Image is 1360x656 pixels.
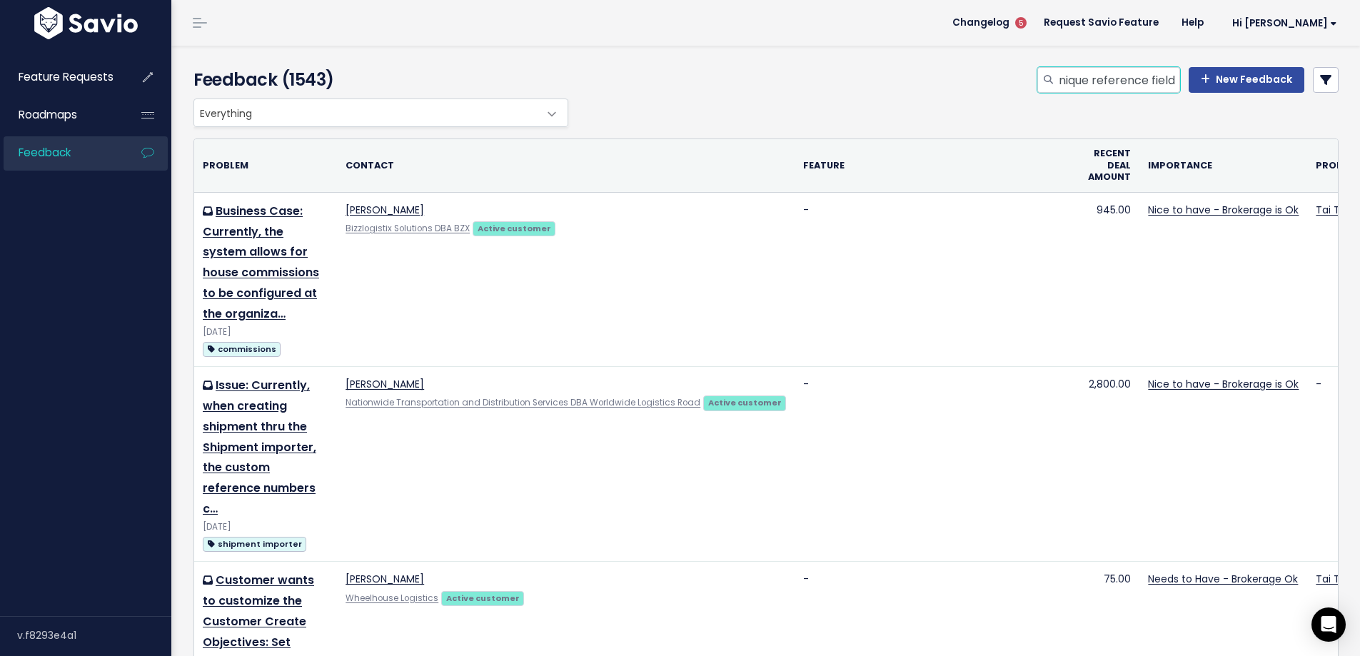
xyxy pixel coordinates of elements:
a: Hi [PERSON_NAME] [1215,12,1349,34]
th: Contact [337,139,795,192]
div: [DATE] [203,520,328,535]
th: Problem [194,139,337,192]
a: Nice to have - Brokerage is Ok [1148,377,1299,391]
th: Feature [795,139,1079,192]
span: shipment importer [203,537,306,552]
a: Nationwide Transportation and Distribution Services DBA Worldwide Logistics Road [346,397,700,408]
th: Recent deal amount [1079,139,1139,192]
div: v.f8293e4a1 [17,617,171,654]
span: Hi [PERSON_NAME] [1232,18,1337,29]
div: [DATE] [203,325,328,340]
td: - [795,367,1079,562]
a: Request Savio Feature [1032,12,1170,34]
td: - [795,192,1079,366]
a: [PERSON_NAME] [346,203,424,217]
strong: Active customer [446,592,520,604]
a: Needs to Have - Brokerage Ok [1148,572,1298,586]
a: Help [1170,12,1215,34]
span: Feature Requests [19,69,114,84]
a: Bizzlogistix Solutions DBA BZX [346,223,470,234]
a: Active customer [703,395,786,409]
input: Search feedback... [1058,67,1180,93]
span: commissions [203,342,281,357]
a: Feature Requests [4,61,119,94]
a: Feedback [4,136,119,169]
a: commissions [203,340,281,358]
a: Nice to have - Brokerage is Ok [1148,203,1299,217]
a: shipment importer [203,535,306,552]
a: Issue: Currently, when creating shipment thru the Shipment importer, the custom reference numbers c… [203,377,316,517]
span: 5 [1015,17,1027,29]
span: Roadmaps [19,107,77,122]
span: Everything [193,99,568,127]
img: logo-white.9d6f32f41409.svg [31,7,141,39]
a: Business Case: Currently, the system allows for house commissions to be configured at the organiza… [203,203,319,322]
strong: Active customer [478,223,551,234]
a: [PERSON_NAME] [346,377,424,391]
span: Everything [194,99,539,126]
a: New Feedback [1189,67,1304,93]
a: Tai TMS [1316,203,1354,217]
a: Roadmaps [4,99,119,131]
th: Importance [1139,139,1307,192]
a: Tai TMS [1316,572,1354,586]
span: Feedback [19,145,71,160]
a: Wheelhouse Logistics [346,592,438,604]
a: Active customer [473,221,555,235]
td: 945.00 [1079,192,1139,366]
strong: Active customer [708,397,782,408]
span: Changelog [952,18,1009,28]
a: [PERSON_NAME] [346,572,424,586]
td: 2,800.00 [1079,367,1139,562]
div: Open Intercom Messenger [1311,607,1346,642]
a: Active customer [441,590,524,605]
h4: Feedback (1543) [193,67,561,93]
